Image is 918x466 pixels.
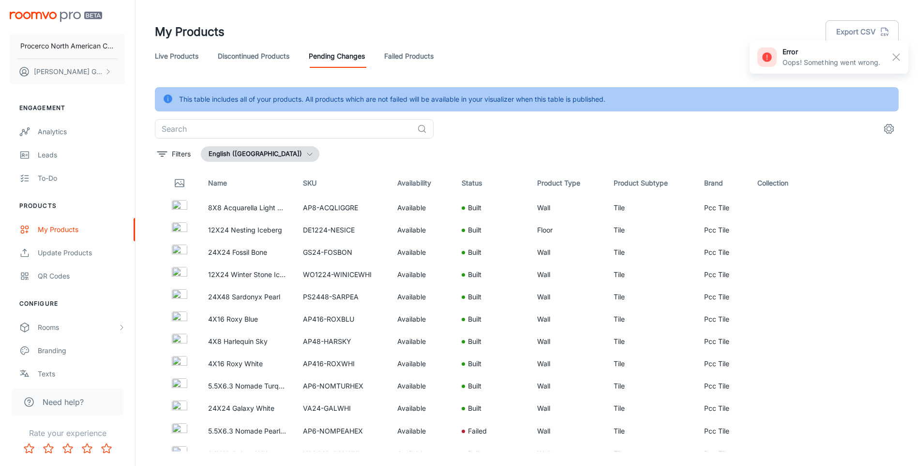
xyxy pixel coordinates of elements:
p: Oops! Something went wrong. [783,57,880,68]
td: Tile [606,286,697,308]
svg: Thumbnail [174,177,185,189]
td: Tile [606,397,697,419]
p: 12X24 Nesting Iceberg [208,225,287,235]
input: Search [155,119,413,139]
p: 24X48 Sardonyx Pearl [208,292,287,302]
td: Pcc Tile [696,264,750,286]
td: Wall [529,197,606,219]
td: Tile [606,197,697,219]
td: DE1224-NESICE [295,219,390,241]
td: Tile [606,419,697,443]
button: Procerco North American Corporation [10,33,125,59]
a: Failed Products [384,45,434,68]
td: Wall [529,330,606,353]
td: Wall [529,353,606,375]
th: Name [200,170,295,197]
td: Available [390,264,454,286]
th: SKU [295,170,390,197]
td: WO1224-WINICEWHI [295,264,390,286]
div: My Products [38,224,125,235]
p: 5.5X6.3 Nomade Pearl Hex [208,426,287,436]
th: Availability [390,170,454,197]
p: Built [468,202,482,213]
p: Rate your experience [8,427,127,439]
td: AP416-ROXWHI [295,353,390,375]
p: Built [468,269,482,280]
td: Pcc Tile [696,286,750,308]
p: 12X24 Winter Stone Ice White [208,269,287,280]
p: 5.5X6.3 Nomade Turquoise Hex [208,381,287,391]
img: Roomvo PRO Beta [10,12,102,22]
a: Live Products [155,45,198,68]
td: Pcc Tile [696,375,750,397]
td: Wall [529,375,606,397]
td: PS2448-SARPEA [295,286,390,308]
p: Built [468,358,482,369]
p: Procerco North American Corporation [20,41,115,51]
p: 24X48 Galaxy White [208,449,287,459]
td: Available [390,219,454,241]
td: Wall [529,241,606,264]
td: AP8-ACQLIGGRE [295,197,390,219]
td: Tile [606,443,697,465]
button: Rate 5 star [97,439,116,458]
span: Need help? [43,396,84,408]
p: [PERSON_NAME] Gloce [34,66,102,77]
button: Rate 3 star [58,439,77,458]
button: settings [879,119,899,139]
h1: My Products [155,23,225,41]
td: Tile [606,241,697,264]
td: Wall [529,286,606,308]
td: Tile [606,353,697,375]
p: Built [468,314,482,325]
td: Pcc Tile [696,330,750,353]
div: Rooms [38,322,118,333]
p: Built [468,336,482,347]
td: Pcc Tile [696,219,750,241]
div: Update Products [38,248,125,258]
th: Status [454,170,529,197]
td: Tile [606,375,697,397]
h6: error [783,47,880,57]
a: Pending Changes [309,45,365,68]
button: Rate 2 star [39,439,58,458]
td: Pcc Tile [696,419,750,443]
button: Rate 1 star [19,439,39,458]
p: Built [468,247,482,258]
a: Discontinued Products [218,45,289,68]
td: Available [390,241,454,264]
td: AP6-NOMTURHEX [295,375,390,397]
td: AP6-NOMPEAHEX [295,419,390,443]
p: Built [468,449,482,459]
p: Built [468,381,482,391]
td: Pcc Tile [696,443,750,465]
div: Leads [38,150,125,160]
td: GS24-FOSBON [295,241,390,264]
th: Collection [750,170,815,197]
td: Tile [606,308,697,330]
p: Failed [468,426,487,436]
td: Floor [529,219,606,241]
td: Pcc Tile [696,241,750,264]
td: Wall [529,264,606,286]
div: To-do [38,173,125,184]
td: Pcc Tile [696,197,750,219]
td: AP416-ROXBLU [295,308,390,330]
td: Wall [529,308,606,330]
button: English ([GEOGRAPHIC_DATA]) [201,146,319,162]
th: Brand [696,170,750,197]
p: 4X8 Harlequin Sky [208,336,287,347]
button: filter [155,146,193,162]
p: 24X24 Fossil Bone [208,247,287,258]
p: 4X16 Roxy White [208,358,287,369]
td: Wall [529,443,606,465]
td: Pcc Tile [696,397,750,419]
td: Available [390,197,454,219]
td: Available [390,443,454,465]
td: Tile [606,264,697,286]
div: QR Codes [38,271,125,281]
td: Available [390,308,454,330]
td: Available [390,397,454,419]
td: Available [390,330,454,353]
td: Wall [529,397,606,419]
